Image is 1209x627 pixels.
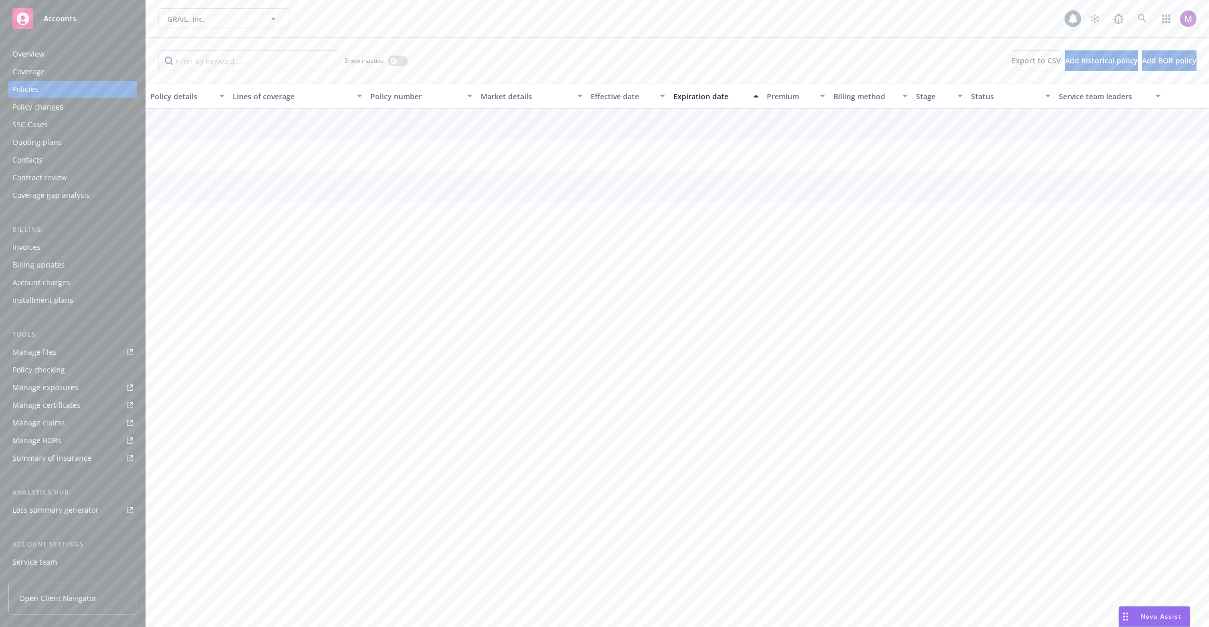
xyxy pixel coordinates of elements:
[912,84,967,109] button: Stage
[1180,10,1197,27] img: photo
[12,169,67,186] div: Contract review
[12,502,99,518] div: Loss summary generator
[476,84,587,109] button: Market details
[233,91,351,102] div: Lines of coverage
[916,91,951,102] div: Stage
[12,362,65,378] div: Policy checking
[366,84,476,109] button: Policy number
[8,239,137,256] a: Invoices
[8,116,137,133] a: SSC Cases
[1012,56,1061,65] span: Export to CSV
[146,84,229,109] button: Policy details
[12,239,41,256] div: Invoices
[8,362,137,378] a: Policy checking
[19,593,97,604] span: Open Client Navigator
[1065,50,1138,71] button: Add historical policy
[591,91,654,102] div: Effective date
[12,432,61,449] div: Manage BORs
[1055,84,1165,109] button: Service team leaders
[12,292,73,309] div: Installment plans
[1132,8,1153,29] a: Search
[12,397,81,413] div: Manage certificates
[971,91,1040,102] div: Status
[763,84,829,109] button: Premium
[1059,91,1149,102] div: Service team leaders
[158,50,338,71] input: Filter by keyword...
[8,274,137,291] a: Account charges
[229,84,366,109] button: Lines of coverage
[1012,50,1061,71] button: Export to CSV
[150,91,213,102] div: Policy details
[12,187,90,204] div: Coverage gap analysis
[8,169,137,186] a: Contract review
[8,502,137,518] a: Loss summary generator
[8,450,137,466] a: Summary of insurance
[370,91,461,102] div: Policy number
[12,99,63,115] div: Policy changes
[967,84,1055,109] button: Status
[8,415,137,431] a: Manage claims
[8,292,137,309] a: Installment plans
[167,14,257,24] span: GRAIL, Inc.
[8,46,137,62] a: Overview
[8,81,137,98] a: Policies
[8,4,137,33] a: Accounts
[1119,607,1132,626] div: Drag to move
[833,91,896,102] div: Billing method
[12,450,91,466] div: Summary of insurance
[829,84,912,109] button: Billing method
[587,84,669,109] button: Effective date
[1156,8,1177,29] a: Switch app
[767,91,813,102] div: Premium
[12,46,45,62] div: Overview
[8,224,137,235] div: Billing
[12,344,57,361] div: Manage files
[1142,56,1197,65] span: Add BOR policy
[1065,56,1138,65] span: Add historical policy
[481,91,571,102] div: Market details
[1142,50,1197,71] button: Add BOR policy
[158,8,288,29] button: GRAIL, Inc.
[8,329,137,340] div: Tools
[8,379,137,396] a: Manage exposures
[8,257,137,273] a: Billing updates
[8,152,137,168] a: Contacts
[12,81,38,98] div: Policies
[12,379,78,396] div: Manage exposures
[44,15,76,23] span: Accounts
[12,274,70,291] div: Account charges
[8,487,137,498] div: Analytics hub
[12,63,45,80] div: Coverage
[8,134,137,151] a: Quoting plans
[8,99,137,115] a: Policy changes
[8,397,137,413] a: Manage certificates
[669,84,763,109] button: Expiration date
[8,554,137,570] a: Service team
[8,344,137,361] a: Manage files
[1108,8,1129,29] a: Report a Bug
[344,56,384,65] span: Show inactive
[12,152,43,168] div: Contacts
[8,63,137,80] a: Coverage
[673,91,747,102] div: Expiration date
[12,554,57,570] div: Service team
[12,116,48,133] div: SSC Cases
[12,257,65,273] div: Billing updates
[8,187,137,204] a: Coverage gap analysis
[1084,8,1105,29] a: Stop snowing
[12,134,62,151] div: Quoting plans
[12,571,78,588] div: Sales relationships
[8,432,137,449] a: Manage BORs
[1119,606,1190,627] button: Nova Assist
[8,539,137,550] div: Account settings
[1140,612,1181,621] span: Nova Assist
[8,571,137,588] a: Sales relationships
[12,415,65,431] div: Manage claims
